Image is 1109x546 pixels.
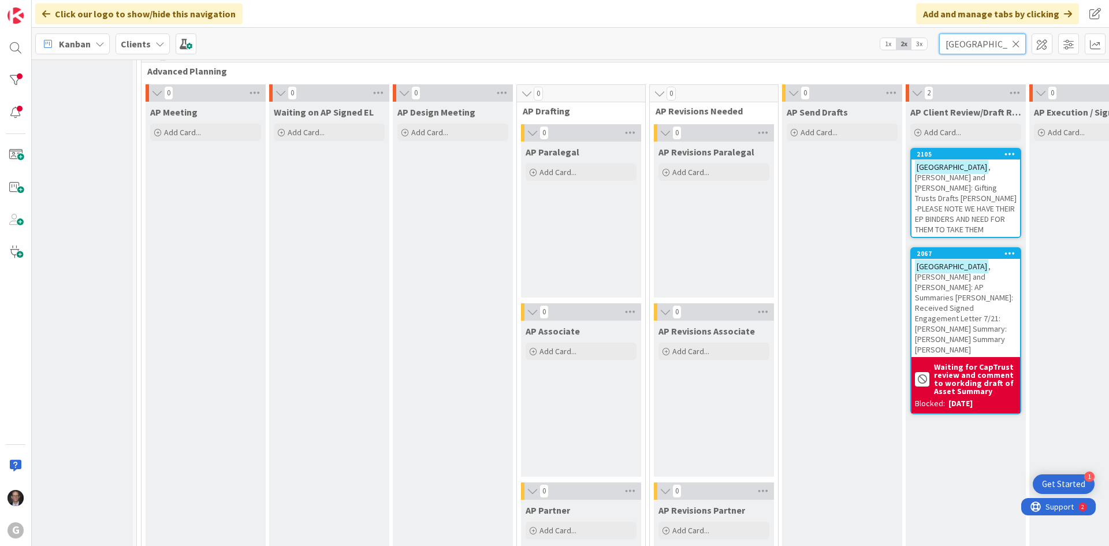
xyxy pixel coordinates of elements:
[934,363,1017,395] b: Waiting for CapTrust review and comment to workding draft of Asset Summary
[288,127,325,138] span: Add Card...
[8,522,24,538] div: G
[1033,474,1095,494] div: Open Get Started checklist, remaining modules: 1
[667,87,676,101] span: 0
[915,398,945,410] div: Blocked:
[911,38,927,50] span: 3x
[288,86,297,100] span: 0
[910,106,1021,118] span: AP Client Review/Draft Review Meeting
[917,250,1020,258] div: 2067
[924,127,961,138] span: Add Card...
[526,146,579,158] span: AP Paralegal
[397,106,475,118] span: AP Design Meeting
[539,305,549,319] span: 0
[526,504,570,516] span: AP Partner
[915,160,988,173] mark: [GEOGRAPHIC_DATA]
[35,3,243,24] div: Click our logo to show/hide this navigation
[672,346,709,356] span: Add Card...
[916,3,1079,24] div: Add and manage tabs by clicking
[526,325,580,337] span: AP Associate
[896,38,911,50] span: 2x
[523,105,631,117] span: AP Drafting
[59,37,91,51] span: Kanban
[924,86,933,100] span: 2
[917,150,1020,158] div: 2105
[534,87,543,101] span: 0
[915,261,1013,355] span: , [PERSON_NAME] and [PERSON_NAME]: AP Summaries [PERSON_NAME]: Received Signed Engagement Letter ...
[672,484,682,498] span: 0
[1048,86,1057,100] span: 0
[164,127,201,138] span: Add Card...
[539,346,576,356] span: Add Card...
[1084,471,1095,482] div: 1
[164,86,173,100] span: 0
[672,126,682,140] span: 0
[24,2,53,16] span: Support
[672,305,682,319] span: 0
[801,86,810,100] span: 0
[150,106,198,118] span: AP Meeting
[911,248,1020,259] div: 2067
[787,106,848,118] span: AP Send Drafts
[1042,478,1085,490] div: Get Started
[8,490,24,506] img: JT
[539,126,549,140] span: 0
[539,167,576,177] span: Add Card...
[672,525,709,536] span: Add Card...
[411,86,420,100] span: 0
[939,34,1026,54] input: Quick Filter...
[1048,127,1085,138] span: Add Card...
[658,504,745,516] span: AP Revisions Partner
[121,38,151,50] b: Clients
[915,259,988,273] mark: [GEOGRAPHIC_DATA]
[658,325,755,337] span: AP Revisions Associate
[948,398,973,410] div: [DATE]
[911,149,1020,159] div: 2105
[915,162,1017,235] span: , [PERSON_NAME] and [PERSON_NAME]: Gifting Trusts Drafts [PERSON_NAME] -PLEASE NOTE WE HAVE THEIR...
[911,149,1020,237] div: 2105[GEOGRAPHIC_DATA], [PERSON_NAME] and [PERSON_NAME]: Gifting Trusts Drafts [PERSON_NAME] -PLEA...
[539,525,576,536] span: Add Card...
[656,105,764,117] span: AP Revisions Needed
[539,484,549,498] span: 0
[60,5,63,14] div: 2
[274,106,374,118] span: Waiting on AP Signed EL
[672,167,709,177] span: Add Card...
[801,127,838,138] span: Add Card...
[658,146,754,158] span: AP Revisions Paralegal
[911,248,1020,357] div: 2067[GEOGRAPHIC_DATA], [PERSON_NAME] and [PERSON_NAME]: AP Summaries [PERSON_NAME]: Received Sign...
[880,38,896,50] span: 1x
[411,127,448,138] span: Add Card...
[8,8,24,24] img: Visit kanbanzone.com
